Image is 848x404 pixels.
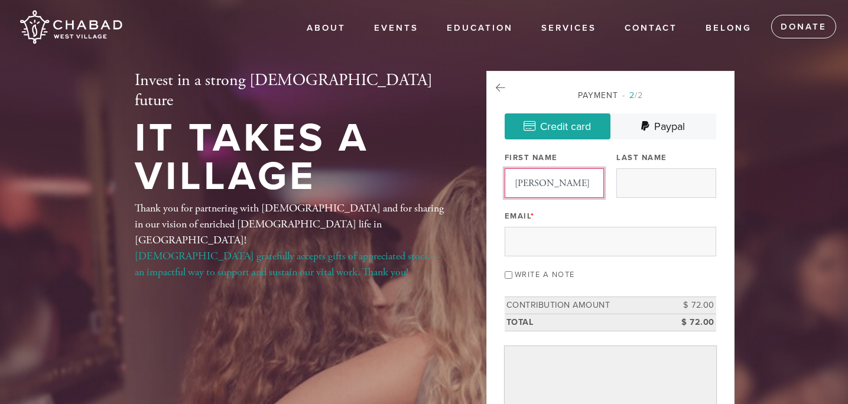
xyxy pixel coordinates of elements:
[531,211,535,221] span: This field is required.
[135,119,448,196] h1: It Takes a Village
[532,17,605,40] a: Services
[505,152,558,163] label: First Name
[135,71,448,110] h2: Invest in a strong [DEMOGRAPHIC_DATA] future
[505,211,535,221] label: Email
[505,113,610,139] a: Credit card
[622,90,643,100] span: /2
[697,17,761,40] a: Belong
[515,270,575,279] label: Write a note
[616,17,686,40] a: Contact
[663,314,716,331] td: $ 72.00
[135,200,448,280] div: Thank you for partnering with [DEMOGRAPHIC_DATA] and for sharing in our vision of enriched [DEMOG...
[505,297,663,314] td: Contribution Amount
[629,90,635,100] span: 2
[616,152,667,163] label: Last Name
[18,6,124,48] img: Chabad%20West%20Village.png
[505,314,663,331] td: Total
[135,249,440,279] a: [DEMOGRAPHIC_DATA] gratefully accepts gifts of appreciated stock—an impactful way to support and ...
[438,17,522,40] a: EDUCATION
[610,113,716,139] a: Paypal
[298,17,355,40] a: About
[771,15,836,38] a: Donate
[663,297,716,314] td: $ 72.00
[505,89,716,102] div: Payment
[365,17,427,40] a: Events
